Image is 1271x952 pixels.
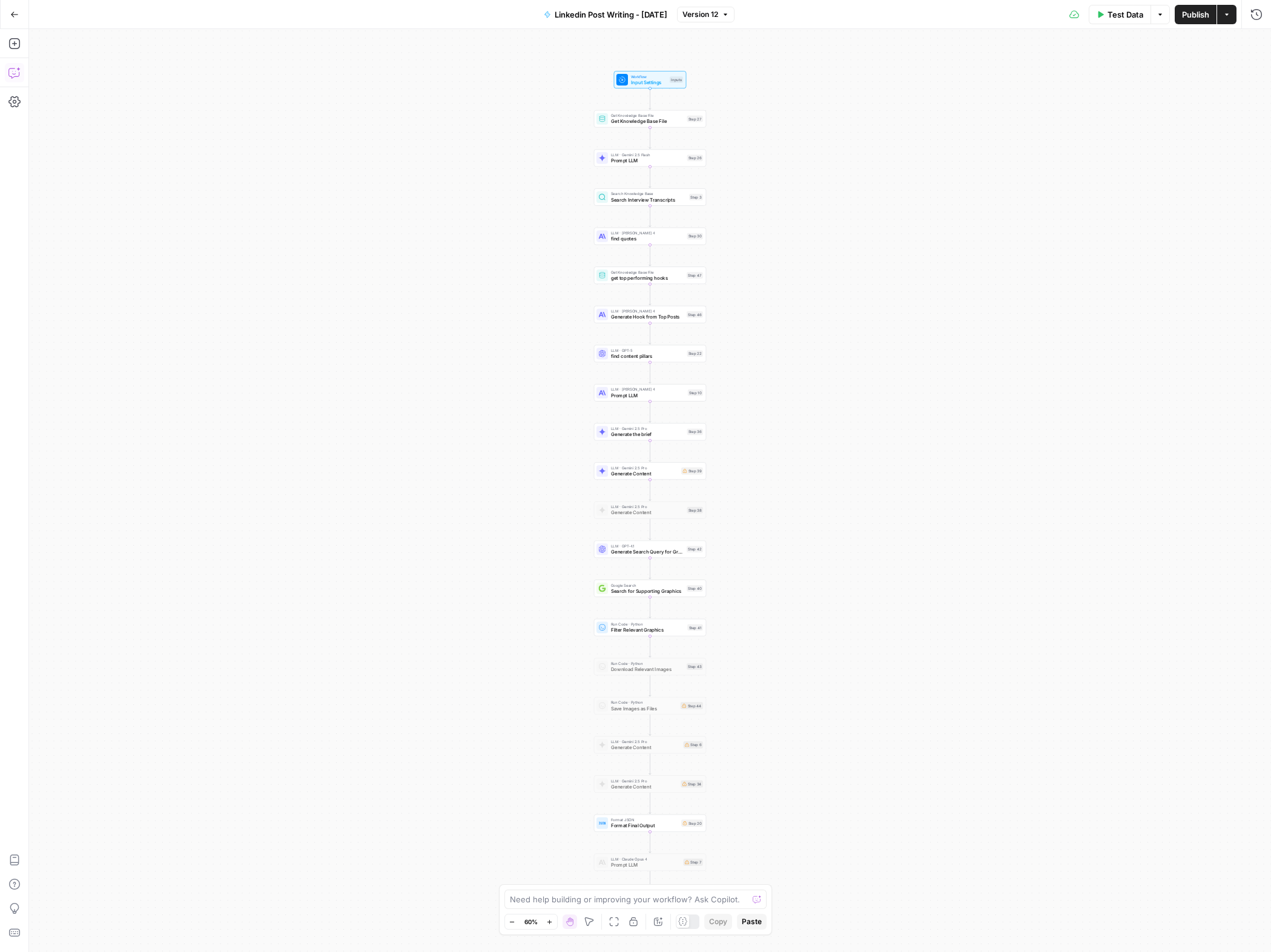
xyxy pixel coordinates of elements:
[611,157,684,164] span: Prompt LLM
[611,739,681,745] span: LLM · Gemini 2.5 Pro
[682,9,718,20] span: Version 12
[611,348,684,354] span: LLM · GPT-5
[677,7,735,22] button: Version 12
[649,88,652,110] g: Edge from start to step_27
[611,308,684,314] span: LLM · [PERSON_NAME] 4
[594,110,706,128] div: Get Knowledge Base FileGet Knowledge Base FileStep 27
[594,149,706,167] div: LLM · Gemini 2.5 FlashPrompt LLMStep 26
[594,815,706,832] div: Format JSONFormat Final OutputStep 20
[594,423,706,441] div: LLM · Gemini 2.5 ProGenerate the briefStep 36
[687,546,703,553] div: Step 42
[594,306,706,323] div: LLM · [PERSON_NAME] 4Generate Hook from Top PostsStep 46
[649,128,652,149] g: Edge from step_27 to step_26
[689,194,703,200] div: Step 3
[594,736,706,754] div: LLM · Gemini 2.5 ProGenerate ContentStep 6
[611,661,684,667] span: Run Code · Python
[687,663,703,670] div: Step 43
[649,440,652,461] g: Edge from step_36 to step_39
[611,582,684,588] span: Google Search
[594,580,706,597] div: Google SearchSearch for Supporting GraphicsStep 40
[611,699,678,706] span: Run Code · Python
[687,233,703,240] div: Step 30
[611,152,684,158] span: LLM · Gemini 2.5 Flash
[611,431,684,438] span: Generate the brief
[594,188,706,206] div: Search Knowledge BaseSearch Interview TranscriptsStep 3
[649,323,652,345] g: Edge from step_46 to step_22
[688,389,703,396] div: Step 10
[594,345,706,363] div: LLM · GPT-5find content pillarsStep 22
[611,587,684,595] span: Search for Supporting Graphics
[649,245,652,266] g: Edge from step_30 to step_47
[611,509,684,517] span: Generate Content
[687,585,703,592] div: Step 40
[631,73,667,79] span: Workflow
[687,429,703,435] div: Step 36
[611,621,684,627] span: Run Code · Python
[594,853,706,871] div: LLM · Claude Opus 4Prompt LLMStep 7
[684,741,703,749] div: Step 6
[594,71,706,88] div: WorkflowInput SettingsInputs
[1182,8,1209,21] span: Publish
[611,778,678,784] span: LLM · Gemini 2.5 Pro
[611,465,678,471] span: LLM · Gemini 2.5 Pro
[649,832,652,853] g: Edge from step_20 to step_7
[687,311,703,318] div: Step 46
[681,819,703,827] div: Step 20
[611,666,684,673] span: Download Relevant Images
[649,715,652,736] g: Edge from step_44 to step_6
[649,284,652,305] g: Edge from step_47 to step_46
[649,167,652,188] g: Edge from step_26 to step_3
[611,504,684,510] span: LLM · Gemini 2.5 Pro
[594,501,706,519] div: LLM · Gemini 2.5 ProGenerate ContentStep 38
[611,392,685,399] span: Prompt LLM
[649,753,652,775] g: Edge from step_6 to step_34
[649,597,652,618] g: Edge from step_40 to step_41
[687,272,703,279] div: Step 47
[611,626,684,633] span: Filter Relevant Graphics
[611,856,681,862] span: LLM · Claude Opus 4
[742,916,762,927] span: Paste
[594,228,706,245] div: LLM · [PERSON_NAME] 4find quotesStep 30
[737,914,767,930] button: Paste
[704,914,732,930] button: Copy
[524,917,538,927] span: 60%
[555,8,667,21] span: Linkedin Post Writing - [DATE]
[594,619,706,636] div: Run Code · PythonFilter Relevant GraphicsStep 41
[687,116,703,122] div: Step 27
[1089,5,1151,24] button: Test Data
[611,426,684,432] span: LLM · Gemini 2.5 Pro
[611,269,684,275] span: Get Knowledge Base File
[611,822,678,829] span: Format Final Output
[611,386,685,392] span: LLM · [PERSON_NAME] 4
[1175,5,1217,24] button: Publish
[611,705,678,712] span: Save Images as Files
[681,468,703,475] div: Step 39
[687,350,703,357] div: Step 22
[594,266,706,284] div: Get Knowledge Base Fileget top performing hooksStep 47
[649,675,652,696] g: Edge from step_43 to step_44
[611,230,684,236] span: LLM · [PERSON_NAME] 4
[649,480,652,501] g: Edge from step_39 to step_38
[611,196,686,203] span: Search Interview Transcripts
[611,117,684,125] span: Get Knowledge Base File
[594,541,706,558] div: LLM · GPT-4.1Generate Search Query for GraphicsStep 42
[687,154,703,161] div: Step 26
[649,793,652,814] g: Edge from step_34 to step_20
[536,5,675,24] button: Linkedin Post Writing - [DATE]
[611,783,678,790] span: Generate Content
[649,362,652,383] g: Edge from step_22 to step_10
[611,744,681,751] span: Generate Content
[611,861,681,868] span: Prompt LLM
[594,462,706,480] div: LLM · Gemini 2.5 ProGenerate ContentStep 39
[594,775,706,793] div: LLM · Gemini 2.5 ProGenerate ContentStep 34
[649,519,652,540] g: Edge from step_38 to step_42
[611,817,678,823] span: Format JSON
[611,470,678,477] span: Generate Content
[611,313,684,320] span: Generate Hook from Top Posts
[649,636,652,657] g: Edge from step_41 to step_43
[594,697,706,715] div: Run Code · PythonSave Images as FilesStep 44
[611,548,684,555] span: Generate Search Query for Graphics
[611,543,684,549] span: LLM · GPT-4.1
[611,235,684,242] span: find quotes
[681,702,703,709] div: Step 44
